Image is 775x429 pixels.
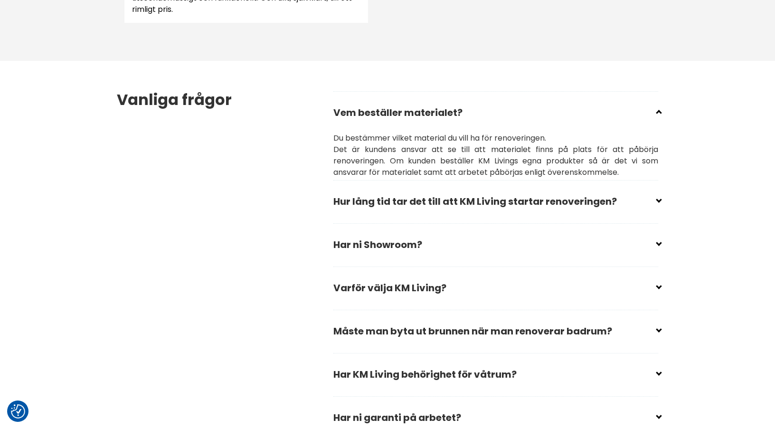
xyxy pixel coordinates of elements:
[333,362,658,394] h2: Har KM Living behörighet för våtrum?
[333,276,658,308] h2: Varför välja KM Living?
[333,144,658,178] p: Det är kundens ansvar att se till att materialet finns på plats för att påbörja renoveringen. Om ...
[11,404,25,419] button: Samtyckesinställningar
[333,133,658,144] p: Du bestämmer vilket material du vill ha för renoveringen.
[333,189,658,221] h2: Hur lång tid tar det till att KM Living startar renoveringen?
[333,319,658,351] h2: Måste man byta ut brunnen när man renoverar badrum?
[11,404,25,419] img: Revisit consent button
[333,100,658,133] h2: Vem beställer materialet?
[333,232,658,265] h2: Har ni Showroom?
